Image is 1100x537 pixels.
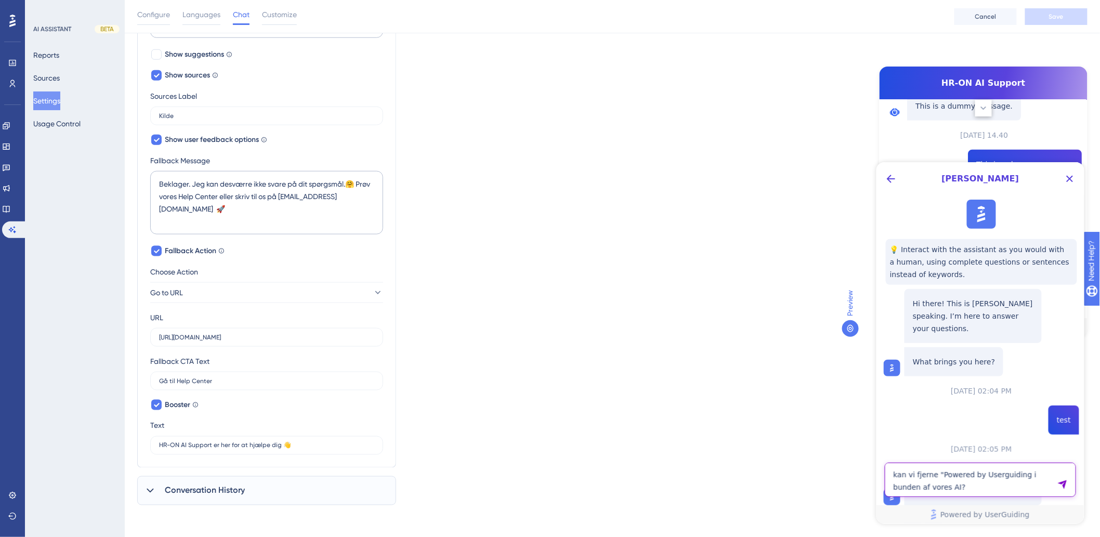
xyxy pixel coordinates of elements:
span: Save [1049,12,1064,21]
span: Show sources [165,69,210,82]
div: Sources Label [150,90,197,102]
span: Need Help? [24,3,65,15]
p: This is a dummy message. [916,100,1013,112]
button: Cancel [954,8,1017,25]
div: Text [150,420,164,432]
div: Fallback CTA Text [150,355,209,368]
span: Show user feedback options [165,134,259,146]
span: Preview [844,290,857,316]
span: Show suggestions [165,48,224,61]
span: Chat [233,8,250,21]
span: HR-ON AI Support [905,77,1063,89]
button: [DATE] 14.40 [961,125,1009,146]
button: Go to URL [150,282,383,303]
input: Talk to a person [159,377,374,385]
button: Save [1025,8,1088,25]
textarea: Beklager. Jeg kan desværre ikke svare på dit spørgsmål.🤗 Prøv vores Help Center eller skriv til o... [150,171,383,234]
span: [DATE] 14.40 [961,129,1009,141]
span: Cancel [975,12,997,21]
input: AI Assistant is here to help you! [159,442,374,449]
input: Sources [159,112,374,120]
span: Conversation History [165,484,245,497]
span: Customize [262,8,297,21]
span: Fallback Action [165,245,216,257]
span: Languages [182,8,220,21]
span: Booster [165,399,190,411]
input: https://help.yourwebsite.com/en [159,334,374,341]
span: This is a dummy message. [977,158,1074,171]
span: Go to URL [150,286,183,299]
img: launcher-image-alternative-text [890,107,900,117]
span: Choose Action [150,266,198,278]
div: URL [150,311,163,324]
iframe: UserGuiding AI Assistant [876,162,1084,524]
label: Fallback Message [150,154,383,167]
